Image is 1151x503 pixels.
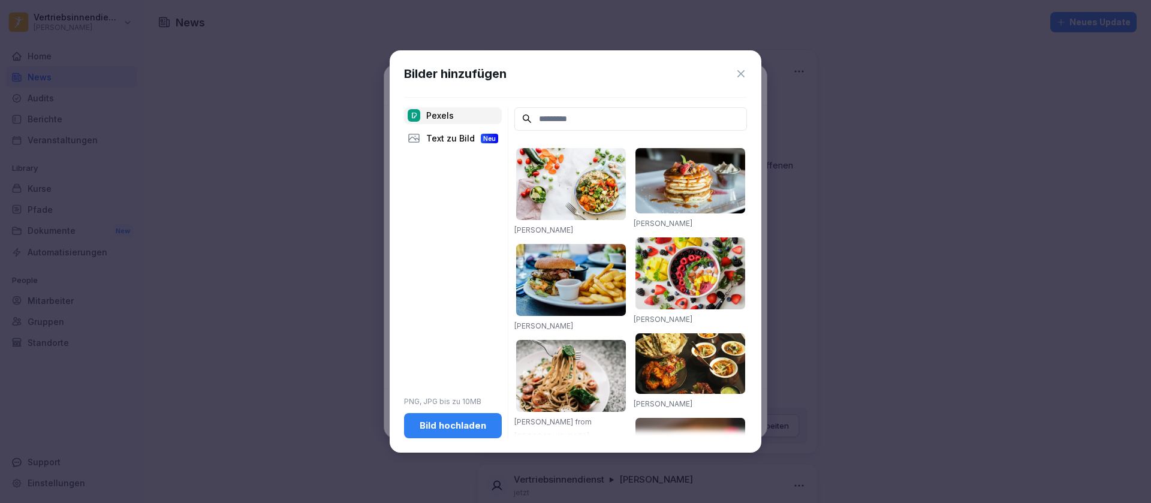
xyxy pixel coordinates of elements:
a: [PERSON_NAME] [634,315,692,324]
img: pexels-photo-1640777.jpeg [516,148,626,220]
a: [PERSON_NAME] [514,321,573,330]
img: pexels-photo-70497.jpeg [516,244,626,316]
div: Bild hochladen [414,419,492,432]
img: pexels-photo-958545.jpeg [635,333,745,393]
a: [PERSON_NAME] [634,399,692,408]
a: [PERSON_NAME] from [GEOGRAPHIC_DATA] [514,417,592,441]
div: Text zu Bild [404,130,502,147]
button: Bild hochladen [404,413,502,438]
div: Neu [481,134,498,143]
img: pexels.png [408,109,420,122]
div: Pexels [404,107,502,124]
h1: Bilder hinzufügen [404,65,507,83]
a: [PERSON_NAME] [634,219,692,228]
img: pexels-photo-376464.jpeg [635,148,745,213]
img: pexels-photo-1279330.jpeg [516,340,626,412]
a: [PERSON_NAME] [514,225,573,234]
p: PNG, JPG bis zu 10MB [404,396,502,407]
img: pexels-photo-1099680.jpeg [635,237,745,309]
